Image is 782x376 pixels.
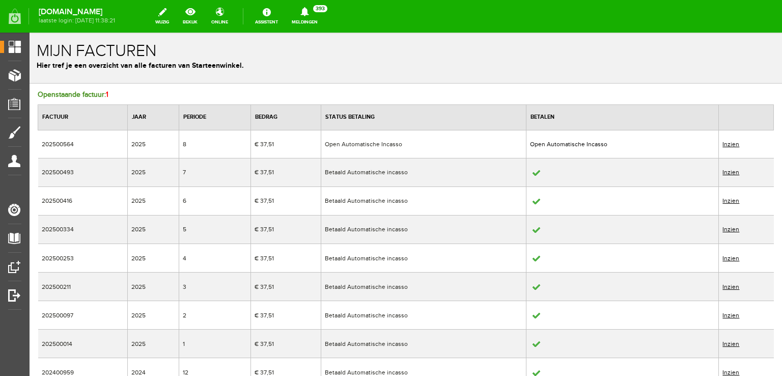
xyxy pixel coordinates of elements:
span: 393 [313,5,327,12]
strong: [DOMAIN_NAME] [39,9,115,15]
td: 202400959 [9,326,98,354]
td: 2025 [98,240,150,268]
a: Inzien [693,222,710,229]
a: Inzien [693,336,710,343]
td: Betaald Automatische incasso [292,182,497,211]
a: wijzig [149,5,175,28]
td: Betaald Automatische incasso [292,326,497,354]
a: Inzien [693,308,710,315]
td: € 37,51 [221,182,291,211]
th: Factuur [9,72,98,98]
a: Inzien [693,193,710,200]
th: Periode [150,72,221,98]
td: 2025 [98,154,150,182]
a: Open Automatische Incasso [500,108,578,115]
td: 4 [150,211,221,240]
td: 1 [150,297,221,326]
td: 202500564 [9,97,98,125]
td: Betaald Automatische incasso [292,297,497,326]
a: Inzien [693,108,710,115]
td: € 37,51 [221,326,291,354]
td: 2025 [98,125,150,154]
td: Open Automatische Incasso [292,97,497,125]
th: Jaar [98,72,150,98]
td: 2025 [98,211,150,240]
td: 202500493 [9,125,98,154]
th: Betalen [497,72,689,98]
font: 1 [76,58,79,66]
td: 2025 [98,97,150,125]
a: Inzien [693,165,710,172]
a: Inzien [693,136,710,143]
td: 202500253 [9,211,98,240]
td: Betaald Automatische incasso [292,240,497,268]
td: 5 [150,182,221,211]
a: Meldingen393 [286,5,324,28]
td: Betaald Automatische incasso [292,268,497,297]
td: 202500097 [9,268,98,297]
td: € 37,51 [221,268,291,297]
td: € 37,51 [221,97,291,125]
a: bekijk [177,5,204,28]
td: 6 [150,154,221,182]
td: 2025 [98,297,150,326]
span: Openstaande factuur: [8,58,79,66]
span: laatste login: [DATE] 11:38:21 [39,18,115,23]
a: Inzien [693,251,710,258]
h1: Mijn Facturen [7,10,745,28]
a: Inzien [693,279,710,286]
td: 202500334 [9,182,98,211]
th: Status betaling [292,72,497,98]
td: 3 [150,240,221,268]
td: € 37,51 [221,125,291,154]
td: 8 [150,97,221,125]
td: 202500416 [9,154,98,182]
td: Betaald Automatische incasso [292,125,497,154]
a: Assistent [249,5,284,28]
p: Hier tref je een overzicht van alle facturen van Starteenwinkel. [7,28,745,38]
td: 7 [150,125,221,154]
td: Betaald Automatische incasso [292,154,497,182]
td: € 37,51 [221,240,291,268]
td: 2 [150,268,221,297]
td: 202500014 [9,297,98,326]
td: € 37,51 [221,154,291,182]
td: 2025 [98,182,150,211]
td: Betaald Automatische incasso [292,211,497,240]
a: online [205,5,234,28]
td: 2024 [98,326,150,354]
td: € 37,51 [221,297,291,326]
td: 2025 [98,268,150,297]
td: 202500211 [9,240,98,268]
td: € 37,51 [221,211,291,240]
td: 12 [150,326,221,354]
th: Bedrag [221,72,291,98]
